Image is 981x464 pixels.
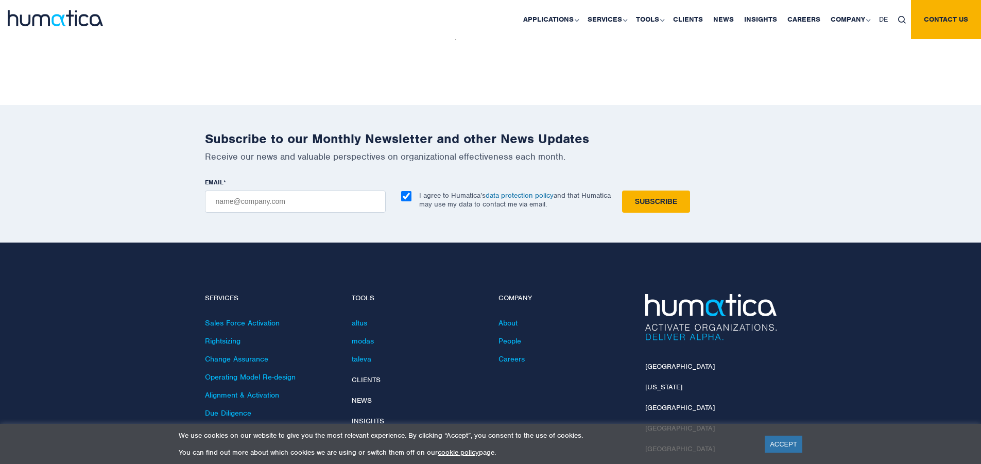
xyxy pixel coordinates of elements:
[179,448,752,457] p: You can find out more about which cookies we are using or switch them off on our page.
[352,375,381,384] a: Clients
[438,448,479,457] a: cookie policy
[205,390,279,400] a: Alignment & Activation
[498,294,630,303] h4: Company
[765,436,802,453] a: ACCEPT
[179,431,752,440] p: We use cookies on our website to give you the most relevant experience. By clicking “Accept”, you...
[645,383,682,391] a: [US_STATE]
[352,336,374,346] a: modas
[622,191,690,213] input: Subscribe
[205,372,296,382] a: Operating Model Re-design
[401,191,411,201] input: I agree to Humatica’sdata protection policyand that Humatica may use my data to contact me via em...
[898,16,906,24] img: search_icon
[645,294,777,340] img: Humatica
[645,403,715,412] a: [GEOGRAPHIC_DATA]
[498,336,521,346] a: People
[486,191,554,200] a: data protection policy
[352,294,483,303] h4: Tools
[352,318,367,328] a: altus
[205,354,268,364] a: Change Assurance
[498,354,525,364] a: Careers
[205,178,223,186] span: EMAIL
[205,336,240,346] a: Rightsizing
[205,294,336,303] h4: Services
[205,318,280,328] a: Sales Force Activation
[8,10,103,26] img: logo
[205,151,777,162] p: Receive our news and valuable perspectives on organizational effectiveness each month.
[419,191,611,209] p: I agree to Humatica’s and that Humatica may use my data to contact me via email.
[645,362,715,371] a: [GEOGRAPHIC_DATA]
[205,131,777,147] h2: Subscribe to our Monthly Newsletter and other News Updates
[352,417,384,425] a: Insights
[205,191,386,213] input: name@company.com
[352,354,371,364] a: taleva
[498,318,518,328] a: About
[352,396,372,405] a: News
[205,408,251,418] a: Due Diligence
[879,15,888,24] span: DE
